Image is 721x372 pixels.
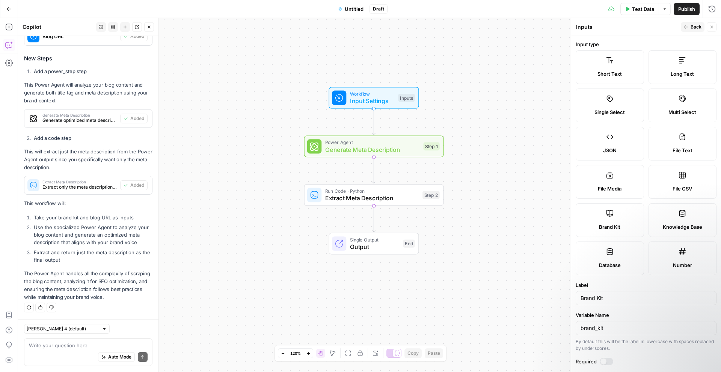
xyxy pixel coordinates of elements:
li: Use the specialized Power Agent to analyze your blog content and generate an optimized meta descr... [32,223,152,246]
span: Brand Kit [599,223,620,231]
span: Added [130,115,144,122]
span: Single Select [594,108,625,116]
span: Power Agent [325,139,420,146]
p: This will extract just the meta description from the Power Agent output since you specifically wa... [24,148,152,171]
g: Edge from start to step_1 [373,109,375,135]
span: Extract Meta Description [42,180,117,184]
input: Input Label [581,294,712,302]
button: Test Data [620,3,659,15]
span: Output [350,242,400,251]
input: Claude Sonnet 4 (default) [27,325,99,333]
label: Input type [576,40,716,48]
div: WorkflowInput SettingsInputs [304,87,444,109]
div: End [403,240,415,248]
span: File Text [673,147,692,154]
span: Multi Select [668,108,696,116]
button: Publish [674,3,700,15]
label: Label [576,281,716,289]
div: Single OutputOutputEnd [304,233,444,255]
p: This workflow will: [24,199,152,207]
g: Edge from step_2 to end [373,206,375,232]
span: Workflow [350,90,395,97]
g: Edge from step_1 to step_2 [373,157,375,183]
span: Extract only the meta description from the Power Agent output [42,184,117,190]
p: This Power Agent will analyze your blog content and generate both title tag and meta description ... [24,81,152,105]
span: Auto Mode [108,354,131,360]
div: Step 2 [422,191,440,199]
label: Variable Name [576,311,716,319]
span: Blog URL [42,33,117,40]
span: Input Settings [350,96,395,105]
span: Run Code · Python [325,187,419,195]
span: Generate optimized meta description for the blog post using brand context [42,117,117,124]
button: Copy [404,348,422,358]
button: Added [120,114,148,123]
textarea: Inputs [576,23,593,31]
span: Long Text [671,70,694,78]
div: Step 1 [424,142,440,151]
span: Added [130,182,144,189]
button: Back [681,22,704,32]
button: Untitled [333,3,368,15]
button: Paste [425,348,443,358]
input: brand_kit [581,324,712,332]
span: Publish [678,5,695,13]
span: Generate Meta Description [42,113,117,117]
span: Generate Meta Description [325,145,420,154]
span: File CSV [673,185,692,192]
strong: Add a code step [34,135,71,141]
label: Required [576,358,716,365]
span: Copy [407,350,419,357]
p: The Power Agent handles all the complexity of scraping the blog content, analyzing it for SEO opt... [24,270,152,301]
button: Added [120,180,148,190]
span: Extract Meta Description [325,193,419,202]
button: Added [120,31,148,41]
span: File Media [598,185,621,192]
span: Untitled [345,5,364,13]
span: Test Data [632,5,654,13]
li: Take your brand kit and blog URL as inputs [32,214,152,221]
span: Knowledge Base [663,223,702,231]
div: Inputs [398,94,415,102]
li: Extract and return just the meta description as the final output [32,249,152,264]
div: Power AgentGenerate Meta DescriptionStep 1 [304,136,444,157]
div: Run Code · PythonExtract Meta DescriptionStep 2 [304,184,444,206]
h3: New Steps [24,54,152,63]
strong: Add a power_step step [34,68,87,74]
span: Number [673,261,692,269]
div: Copilot [23,23,94,31]
span: Added [130,33,144,40]
span: Single Output [350,236,400,243]
button: Auto Mode [98,352,135,362]
span: Paste [428,350,440,357]
span: JSON [603,147,617,154]
span: Draft [373,6,384,12]
span: Database [599,261,621,269]
span: Back [691,24,701,30]
span: 120% [290,350,301,356]
div: By default this will be the label in lowercase with spaces replaced by underscores. [576,338,716,352]
span: Short Text [597,70,622,78]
